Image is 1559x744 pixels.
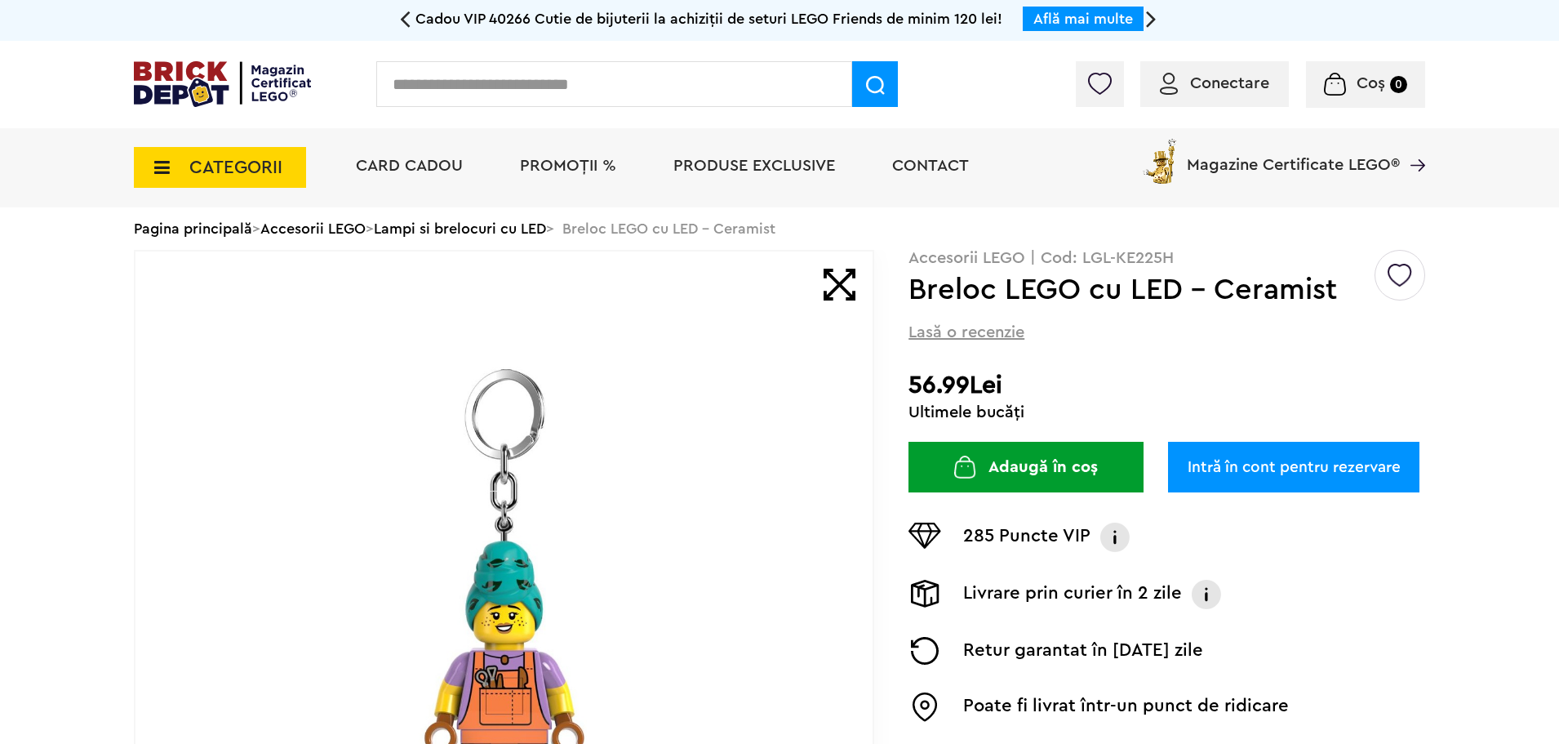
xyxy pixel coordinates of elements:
span: Conectare [1190,75,1269,91]
a: Lampi si brelocuri cu LED [374,221,546,236]
span: Lasă o recenzie [908,321,1024,344]
a: Pagina principală [134,221,252,236]
p: Retur garantat în [DATE] zile [963,637,1203,665]
img: Info VIP [1099,523,1131,552]
p: 285 Puncte VIP [963,523,1090,552]
div: Ultimele bucăți [908,404,1425,421]
h2: 56.99Lei [908,371,1425,400]
span: Coș [1357,75,1385,91]
a: Contact [892,158,969,174]
div: > > > Breloc LEGO cu LED - Ceramist [134,207,1425,250]
a: Intră în cont pentru rezervare [1168,442,1419,492]
p: Accesorii LEGO | Cod: LGL-KE225H [908,250,1425,266]
img: Info livrare prin curier [1190,580,1223,609]
img: Returnare [908,637,941,665]
a: PROMOȚII % [520,158,616,174]
a: Produse exclusive [673,158,835,174]
span: CATEGORII [189,158,282,176]
img: Easybox [908,693,941,722]
h1: Breloc LEGO cu LED - Ceramist [908,275,1372,305]
img: Livrare [908,580,941,608]
small: 0 [1390,76,1407,93]
a: Accesorii LEGO [260,221,366,236]
a: Magazine Certificate LEGO® [1400,136,1425,152]
a: Conectare [1160,75,1269,91]
a: Card Cadou [356,158,463,174]
p: Poate fi livrat într-un punct de ridicare [963,693,1289,722]
span: Cadou VIP 40266 Cutie de bijuterii la achiziții de seturi LEGO Friends de minim 120 lei! [415,11,1002,26]
p: Livrare prin curier în 2 zile [963,580,1182,609]
img: Puncte VIP [908,523,941,549]
button: Adaugă în coș [908,442,1144,492]
a: Află mai multe [1033,11,1133,26]
span: Magazine Certificate LEGO® [1187,136,1400,173]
